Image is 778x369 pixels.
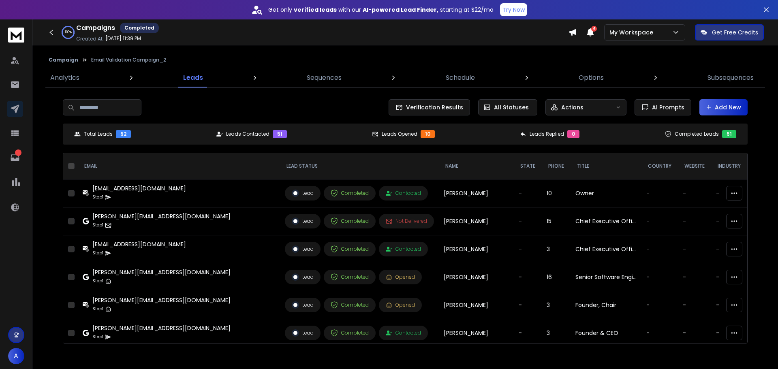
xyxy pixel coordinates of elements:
a: 1 [7,149,23,166]
div: Contacted [386,330,421,336]
td: [PERSON_NAME] [439,235,514,263]
div: Lead [292,301,314,309]
p: 100 % [65,30,72,35]
p: Leads [183,73,203,83]
div: Completed [331,301,369,309]
a: Analytics [45,68,84,87]
td: 3 [542,235,571,263]
p: Created At: [76,36,104,42]
button: Add New [699,99,748,115]
td: - [641,207,678,235]
td: Chief Executive Officer [571,235,641,263]
div: Completed [331,245,369,253]
td: Owner [571,179,641,207]
td: - [514,319,542,347]
p: Step 1 [92,221,103,229]
td: - [678,235,711,263]
p: Email Validation Campaign_2 [91,57,166,63]
th: industry [711,153,747,179]
td: 15 [542,207,571,235]
p: All Statuses [494,103,529,111]
td: - [514,263,542,291]
td: - [711,319,747,347]
td: [PERSON_NAME] [439,319,514,347]
button: Verification Results [389,99,470,115]
p: Schedule [446,73,475,83]
th: EMAIL [78,153,280,179]
div: 51 [273,130,287,138]
p: My Workspace [609,28,656,36]
div: 10 [421,130,435,138]
td: - [711,179,747,207]
strong: AI-powered Lead Finder, [363,6,438,14]
span: AI Prompts [649,103,684,111]
strong: verified leads [294,6,337,14]
div: Lead [292,190,314,197]
p: Subsequences [707,73,754,83]
th: Phone [542,153,571,179]
div: Completed [331,218,369,225]
p: Total Leads [84,131,113,137]
p: Analytics [50,73,79,83]
div: Lead [292,218,314,225]
button: A [8,348,24,364]
p: [DATE] 11:39 PM [105,35,141,42]
td: - [711,235,747,263]
div: Completed [331,190,369,197]
td: Founder & CEO [571,319,641,347]
div: Opened [386,274,415,280]
div: [PERSON_NAME][EMAIL_ADDRESS][DOMAIN_NAME] [92,296,231,304]
div: [EMAIL_ADDRESS][DOMAIN_NAME] [92,184,186,192]
div: [EMAIL_ADDRESS][DOMAIN_NAME] [92,240,186,248]
span: 4 [591,26,597,32]
p: Leads Opened [382,131,417,137]
div: Not Delivered [386,218,427,224]
th: website [678,153,711,179]
p: Step 1 [92,193,103,201]
button: AI Prompts [635,99,691,115]
td: - [641,179,678,207]
a: Schedule [441,68,480,87]
div: 0 [567,130,579,138]
td: - [514,179,542,207]
p: Leads Contacted [226,131,269,137]
div: Completed [120,23,159,33]
td: 10 [542,179,571,207]
a: Subsequences [703,68,759,87]
img: logo [8,28,24,43]
td: - [514,235,542,263]
p: Completed Leads [675,131,719,137]
div: Contacted [386,190,421,196]
div: Lead [292,329,314,337]
p: Get only with our starting at $22/mo [268,6,494,14]
td: - [514,291,542,319]
div: 52 [116,130,131,138]
p: Step 1 [92,277,103,285]
td: 3 [542,319,571,347]
td: - [678,207,711,235]
th: State [514,153,542,179]
td: - [711,263,747,291]
td: Chief Executive Officer [571,207,641,235]
td: Senior Software Engineer [571,263,641,291]
p: Step 1 [92,249,103,257]
th: NAME [439,153,514,179]
button: Get Free Credits [695,24,764,41]
td: [PERSON_NAME] [439,291,514,319]
button: Try Now [500,3,527,16]
div: [PERSON_NAME][EMAIL_ADDRESS][DOMAIN_NAME] [92,324,231,332]
div: Contacted [386,246,421,252]
td: [PERSON_NAME] [439,179,514,207]
td: - [641,235,678,263]
p: Sequences [307,73,342,83]
p: Step 1 [92,333,103,341]
th: LEAD STATUS [280,153,439,179]
td: [PERSON_NAME] [439,263,514,291]
p: Get Free Credits [712,28,758,36]
div: Completed [331,273,369,281]
a: Leads [178,68,208,87]
td: - [678,319,711,347]
td: [PERSON_NAME] [439,207,514,235]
